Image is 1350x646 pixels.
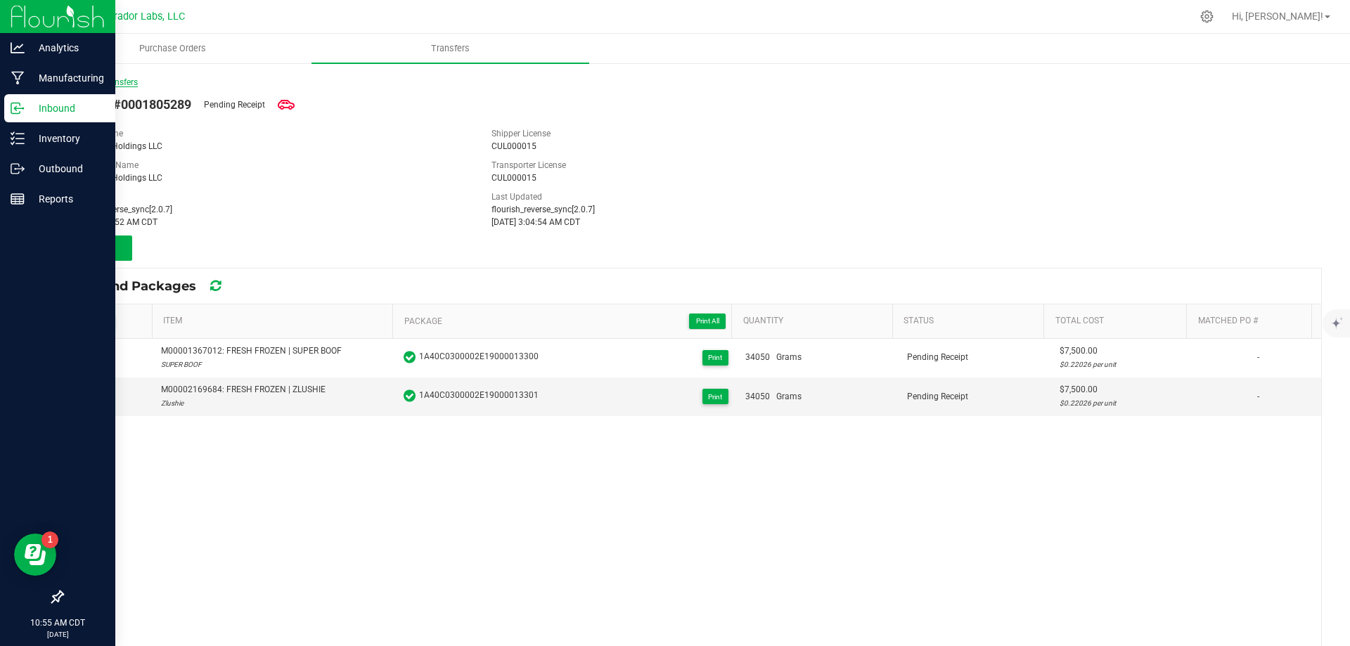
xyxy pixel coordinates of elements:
span: Transfers [412,42,489,55]
span: 34050 [745,351,770,364]
div: $0.22026 per unit [1060,358,1187,371]
inline-svg: Reports [11,192,25,206]
p: Analytics [25,39,109,56]
a: ItemSortable [163,316,387,327]
p: [DATE] [6,629,109,640]
span: Shipper License [491,129,551,138]
p: Inventory [25,130,109,147]
div: flourish_reverse_sync[2.0.7] [491,203,893,216]
a: Purchase Orders [34,34,311,63]
p: 10:55 AM CDT [6,616,109,629]
inline-svg: Inbound [11,101,25,115]
div: Blue Arrow Holdings LLC [69,172,470,184]
div: Blue Arrow Holdings LLC [69,140,470,153]
div: $0.22026 per unit [1060,396,1187,410]
span: In Sync [404,349,416,366]
a: Matched PO #Sortable [1198,316,1306,327]
inline-svg: Outbound [11,162,25,176]
iframe: Resource center unread badge [41,531,58,548]
a: QuantitySortable [743,316,887,327]
span: 1A40C0300002E19000013300 [419,350,539,364]
div: CUL000015 [491,172,893,184]
inline-svg: Analytics [11,41,25,55]
div: Zlushie [161,396,326,410]
button: Print All [689,314,726,329]
a: Transfers [311,34,589,63]
span: Print [708,354,722,361]
button: Print [702,389,728,404]
div: Manage settings [1198,10,1216,23]
span: Grams [776,351,802,364]
a: PackagePrint AllSortable [404,313,726,330]
inline-svg: Inventory [11,131,25,146]
span: Transfer #0001805289 [62,95,191,114]
a: StatusSortable [904,316,1039,327]
div: $7,500.00 [1060,383,1187,396]
div: M00002169684: FRESH FROZEN | ZLUSHIE [161,383,326,396]
span: Print [708,393,722,401]
div: - [1204,351,1313,364]
p: Reports [25,190,109,207]
div: M00001367012: FRESH FROZEN | SUPER BOOF [161,344,342,358]
p: Manufacturing [25,70,109,86]
iframe: Resource center [14,534,56,576]
div: Inbound Packages [73,274,245,298]
span: Grams [776,390,802,403]
button: Print [702,350,728,366]
span: Package [404,313,726,330]
span: Print All [696,317,719,325]
a: Total CostSortable [1055,316,1181,327]
p: Inbound [25,100,109,117]
span: Pending Receipt [204,98,265,111]
span: Purchase Orders [120,42,225,55]
div: CUL000015 [491,140,893,153]
span: Pending Receipt [907,352,968,362]
div: [DATE] 3:04:54 AM CDT [491,216,893,228]
span: 34050 [745,390,770,403]
div: [DATE] 3:04:52 AM CDT [69,216,470,228]
inline-svg: Manufacturing [11,71,25,85]
div: SUPER BOOF [161,358,342,371]
div: - [1204,390,1313,403]
span: Last Updated [491,192,542,202]
span: Transporter License [491,160,566,170]
p: Outbound [25,160,109,177]
span: Pending Receipt [907,392,968,401]
span: 1A40C0300002E19000013301 [419,389,539,403]
span: In Sync [404,387,416,404]
span: Curador Labs, LLC [102,11,185,22]
div: flourish_reverse_sync[2.0.7] [69,203,470,216]
span: Hi, [PERSON_NAME]! [1232,11,1323,22]
div: $7,500.00 [1060,344,1187,358]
